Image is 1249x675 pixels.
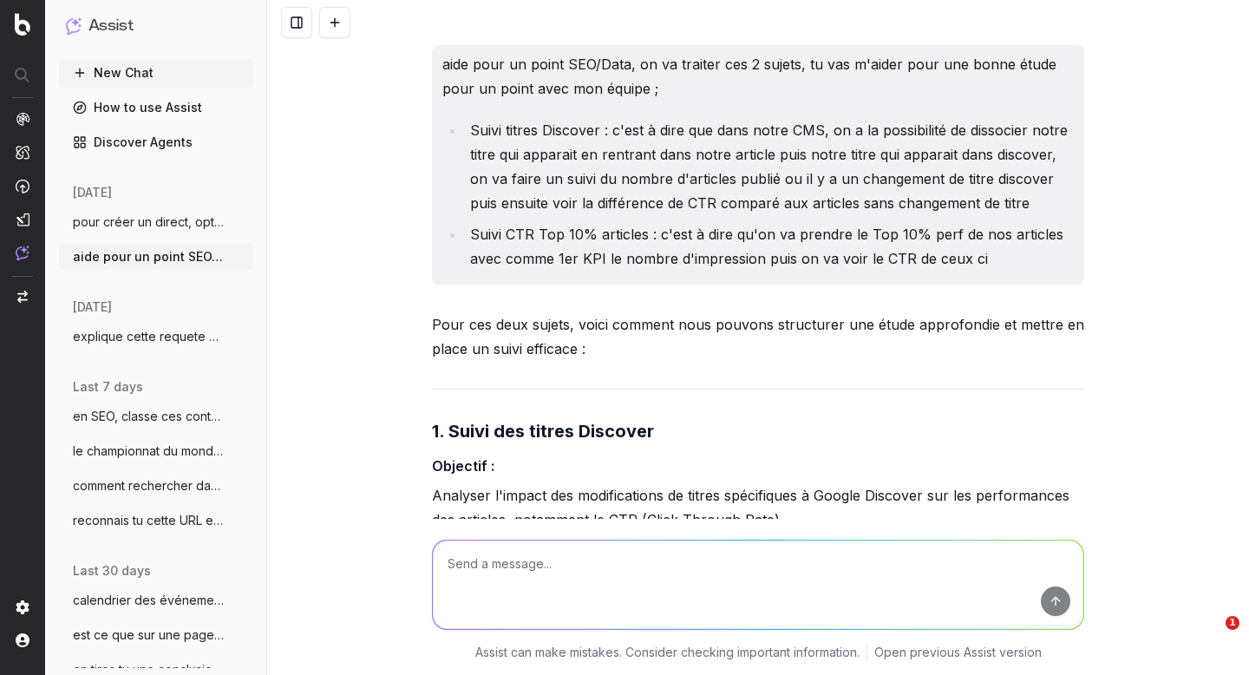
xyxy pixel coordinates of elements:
span: last 7 days [73,378,143,396]
span: calendrier des événements du mois d'octo [73,592,226,609]
button: New Chat [59,59,253,87]
li: Suivi titres Discover : c'est à dire que dans notre CMS, on a la possibilité de dissocier notre t... [465,118,1074,215]
span: last 30 days [73,562,151,580]
h1: Assist [88,14,134,38]
span: en SEO, classe ces contenus en chaud fro [73,408,226,425]
button: explique cette requete SQL SELECT DIS [59,323,253,351]
img: Botify logo [15,13,30,36]
span: comment rechercher dans botify des donné [73,477,226,495]
span: aide pour un point SEO/Data, on va trait [73,248,226,265]
button: est ce que sur une page on peut ajouter [59,621,253,649]
p: Analyser l'impact des modifications de titres spécifiques à Google Discover sur les performances ... [432,483,1084,532]
span: pour créer un direct, optimise le SEO po [73,213,226,231]
span: est ce que sur une page on peut ajouter [73,626,226,644]
a: Open previous Assist version [874,644,1042,661]
img: Assist [66,17,82,34]
button: calendrier des événements du mois d'octo [59,587,253,614]
button: reconnais tu cette URL et le contenu htt [59,507,253,534]
button: Assist [66,14,246,38]
img: Analytics [16,112,29,126]
p: aide pour un point SEO/Data, on va traiter ces 2 sujets, tu vas m'aider pour une bonne étude pour... [442,52,1074,101]
iframe: Intercom live chat [1190,616,1232,658]
h4: Objectif : [432,455,1084,476]
img: Switch project [17,291,28,303]
img: Assist [16,246,29,260]
img: Studio [16,213,29,226]
span: explique cette requete SQL SELECT DIS [73,328,226,345]
a: How to use Assist [59,94,253,121]
li: Suivi CTR Top 10% articles : c'est à dire qu'on va prendre le Top 10% perf de nos articles avec c... [465,222,1074,271]
span: le championnat du monde masculin de vole [73,442,226,460]
span: [DATE] [73,184,112,201]
strong: 1. Suivi des titres Discover [432,421,654,442]
img: Activation [16,179,29,193]
p: Assist can make mistakes. Consider checking important information. [475,644,860,661]
button: en SEO, classe ces contenus en chaud fro [59,403,253,430]
button: comment rechercher dans botify des donné [59,472,253,500]
img: Intelligence [16,145,29,160]
a: Discover Agents [59,128,253,156]
img: Setting [16,600,29,614]
button: aide pour un point SEO/Data, on va trait [59,243,253,271]
button: pour créer un direct, optimise le SEO po [59,208,253,236]
button: le championnat du monde masculin de vole [59,437,253,465]
span: [DATE] [73,298,112,316]
span: 1 [1226,616,1239,630]
p: Pour ces deux sujets, voici comment nous pouvons structurer une étude approfondie et mettre en pl... [432,312,1084,361]
img: My account [16,633,29,647]
span: reconnais tu cette URL et le contenu htt [73,512,226,529]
